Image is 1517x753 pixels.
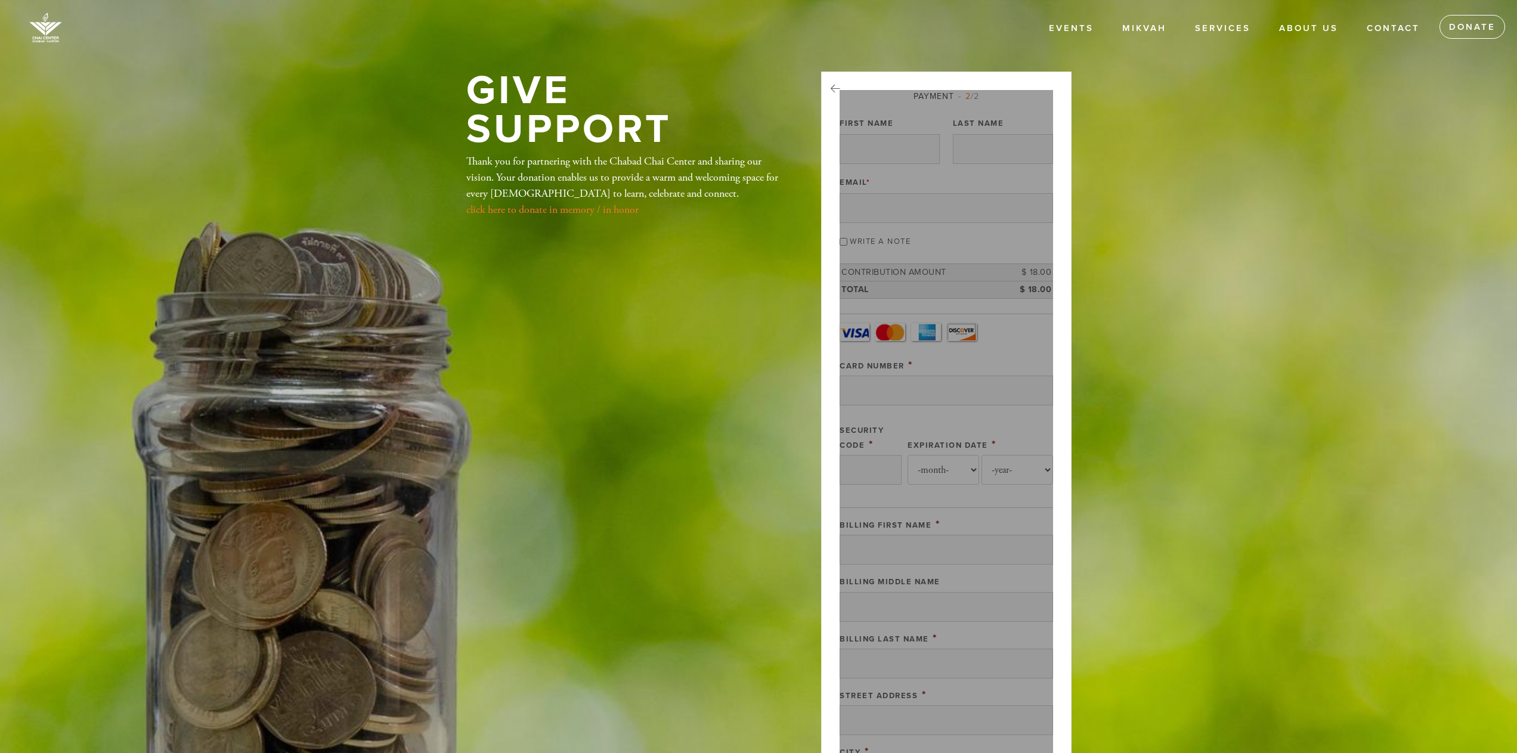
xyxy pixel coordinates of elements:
[1113,17,1175,40] a: Mikvah
[1186,17,1259,40] a: Services
[1270,17,1347,40] a: About Us
[18,6,73,49] img: image%20%281%29.png
[1358,17,1429,40] a: Contact
[466,72,782,148] h1: Give Support
[466,203,639,216] a: click here to donate in memory / in honor
[466,153,782,218] div: Thank you for partnering with the Chabad Chai Center and sharing our vision. Your donation enable...
[1040,17,1103,40] a: Events
[1439,15,1505,39] a: Donate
